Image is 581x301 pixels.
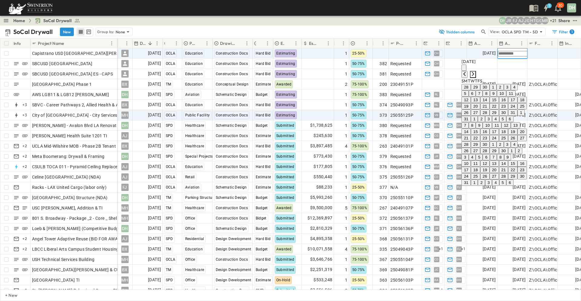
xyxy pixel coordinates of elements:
span: Thursday [475,78,478,84]
button: 16 [480,129,490,135]
span: Capistrano USD [GEOGRAPHIC_DATA][PERSON_NAME] [32,50,141,56]
span: Construction Docs [216,51,248,55]
button: 4 [469,154,476,160]
button: 28 [461,141,471,148]
button: 19 [461,103,471,109]
button: Sort [511,40,518,47]
button: 29 [490,148,499,154]
span: Construction Docs [216,113,248,117]
span: Hard Bid [256,72,271,76]
button: 12 [461,97,471,103]
button: 15 [490,97,499,103]
span: Friday [478,78,480,84]
span: Estimating [276,113,295,117]
button: 18 [499,129,508,135]
button: 4 [511,141,518,148]
button: 6 [506,116,513,122]
button: Next month [470,71,476,78]
p: Anticipated Finish [505,40,510,46]
span: SPD [166,92,173,97]
span: Wednesday [471,78,475,84]
span: Budget [256,92,268,97]
button: 2 [497,84,504,90]
button: 30 [480,141,490,148]
span: Estimating [276,92,295,97]
div: Haaris Tahmas (haaris.tahmas@swinerton.com) [529,17,537,24]
p: None [116,29,125,35]
span: AWS LGB11 & LGB12 [PERSON_NAME] [32,92,109,98]
button: 16 [517,160,527,167]
span: Estimate [256,82,271,86]
span: 373 [379,112,387,118]
div: Jorge Garcia (jorgarcia@swinerton.com) [523,17,530,24]
span: SBCUSD [GEOGRAPHIC_DATA] ES - CAPS [32,71,113,77]
span: DH [457,105,461,105]
button: 14 [461,129,471,135]
span: [DATE] [148,101,161,108]
p: Group by: [97,29,114,35]
div: Anthony Jimenez (anthony.jimenez@swinerton.com) [517,17,524,24]
button: 24 [508,103,517,109]
button: DH [566,3,577,13]
div: MH [121,112,129,119]
button: 1 [517,109,524,116]
button: 13 [490,160,499,167]
button: Menu [292,40,300,47]
button: 21 [461,135,471,141]
button: 25 [517,103,527,109]
button: 29 [471,141,480,148]
button: 4 [492,116,499,122]
span: 200 [379,81,387,87]
span: Awarded [276,82,292,86]
button: 14 [480,97,490,103]
button: 31 [461,116,471,122]
button: 18 [471,167,480,173]
span: OCLA [166,72,176,76]
span: 1 [345,102,347,108]
span: Saturday [480,78,482,84]
button: 20 [490,167,499,173]
span: [DATE] [148,60,161,67]
button: 9 [504,154,511,160]
button: 5 [461,90,468,97]
span: Hard Bid [256,62,271,66]
span: [DATE] [148,50,161,57]
button: 23 [517,167,527,173]
button: Sort [197,40,203,47]
p: OCLA SPD TM - SD [502,29,538,35]
span: Requested [390,71,412,77]
span: Hard Bid [256,51,271,55]
div: Share [558,18,570,24]
div: DH [567,3,576,12]
button: 1hidden columns [435,28,479,36]
button: 13 [511,122,520,129]
span: Monday [464,78,468,84]
p: Project Name [38,40,64,46]
span: Aviation [185,92,200,97]
div: Gerrad Gerber (gerrad.gerber@swinerton.com) [535,17,543,24]
span: 381 [379,71,387,77]
button: Sort [357,40,363,47]
button: 3 [461,154,468,160]
a: Home [13,18,25,24]
span: [DATE] [483,50,496,57]
button: 7 [461,122,468,129]
div: DH [121,91,129,98]
button: 8 [483,90,490,97]
p: + 21 [550,18,556,24]
span: Estimating [276,103,295,107]
span: Public Facility [185,113,210,117]
p: View: [490,28,501,35]
button: 29 [471,84,480,90]
div: Info [14,35,21,52]
button: Menu [435,40,442,47]
button: Sort [318,40,325,47]
button: 26 [508,135,517,141]
button: 1 [508,148,515,154]
div: Owner [117,38,133,48]
div: BX [121,81,129,88]
button: 29 [490,109,499,116]
button: Sort [481,40,488,47]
